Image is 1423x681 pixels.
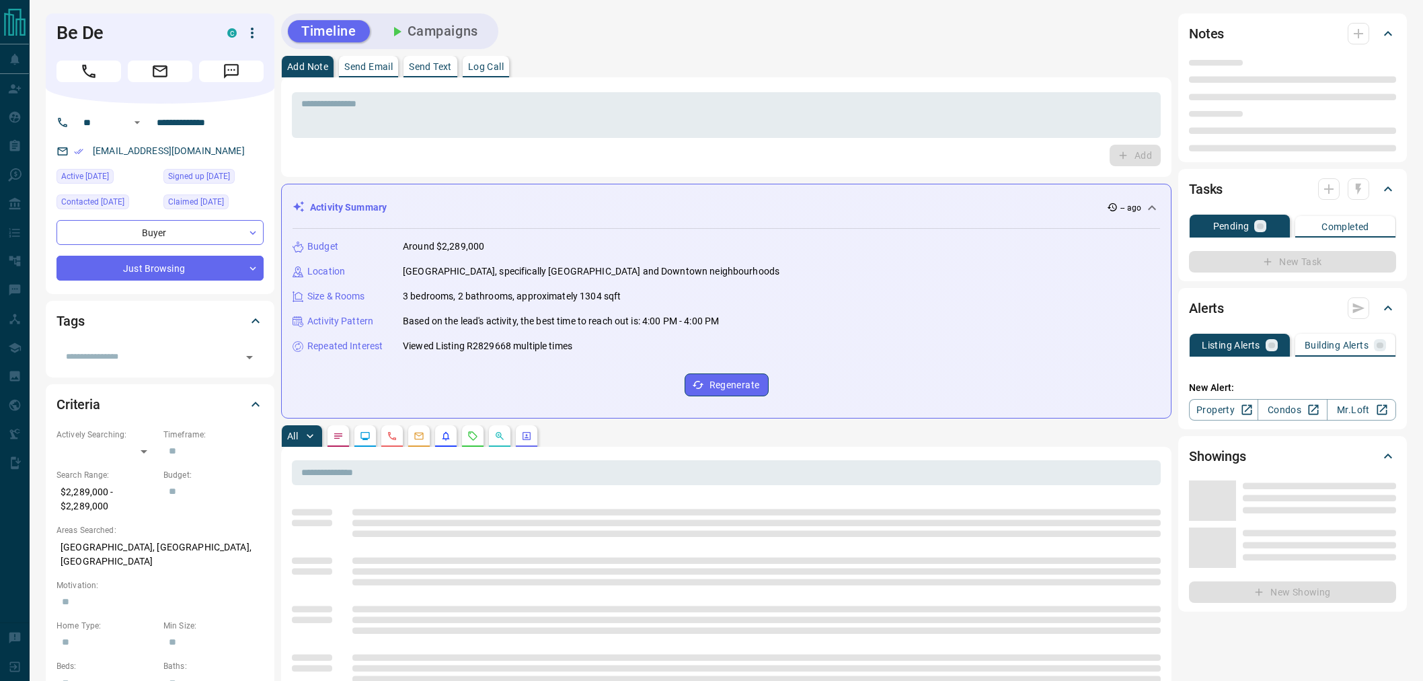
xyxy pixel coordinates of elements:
[93,145,245,156] a: [EMAIL_ADDRESS][DOMAIN_NAME]
[409,62,452,71] p: Send Text
[307,339,383,353] p: Repeated Interest
[56,660,157,672] p: Beds:
[333,431,344,441] svg: Notes
[1189,399,1258,421] a: Property
[74,147,83,156] svg: Email Verified
[1189,17,1396,50] div: Notes
[403,339,572,353] p: Viewed Listing R2829668 multiple times
[403,264,779,279] p: [GEOGRAPHIC_DATA], specifically [GEOGRAPHIC_DATA] and Downtown neighbourhoods
[128,61,192,82] span: Email
[1202,340,1260,350] p: Listing Alerts
[163,429,264,441] p: Timeframe:
[310,201,387,215] p: Activity Summary
[307,240,338,254] p: Budget
[287,62,328,71] p: Add Note
[129,114,145,131] button: Open
[1189,297,1224,319] h2: Alerts
[56,481,157,517] p: $2,289,000 - $2,289,000
[56,620,157,632] p: Home Type:
[163,194,264,213] div: Wed Oct 08 2025
[163,660,264,672] p: Baths:
[1189,23,1224,44] h2: Notes
[56,579,264,592] p: Motivation:
[414,431,424,441] svg: Emails
[56,194,157,213] div: Thu Oct 09 2025
[163,469,264,481] p: Budget:
[521,431,532,441] svg: Agent Actions
[61,195,124,209] span: Contacted [DATE]
[494,431,505,441] svg: Opportunities
[1189,178,1223,200] h2: Tasks
[344,62,393,71] p: Send Email
[56,61,121,82] span: Call
[1189,292,1396,324] div: Alerts
[163,620,264,632] p: Min Size:
[1189,440,1396,472] div: Showings
[403,289,621,303] p: 3 bedrooms, 2 bathrooms, approximately 1304 sqft
[56,524,264,536] p: Areas Searched:
[467,431,478,441] svg: Requests
[240,348,259,367] button: Open
[440,431,451,441] svg: Listing Alerts
[1120,202,1141,214] p: -- ago
[56,429,157,441] p: Actively Searching:
[168,170,230,183] span: Signed up [DATE]
[387,431,397,441] svg: Calls
[56,169,157,188] div: Wed Oct 08 2025
[1327,399,1396,421] a: Mr.Loft
[468,62,504,71] p: Log Call
[1189,173,1396,205] div: Tasks
[287,431,298,441] p: All
[360,431,371,441] svg: Lead Browsing Activity
[1258,399,1327,421] a: Condos
[56,22,207,44] h1: Be De
[1321,222,1369,231] p: Completed
[403,314,719,328] p: Based on the lead's activity, the best time to reach out is: 4:00 PM - 4:00 PM
[307,289,365,303] p: Size & Rooms
[56,388,264,421] div: Criteria
[1213,221,1249,231] p: Pending
[199,61,264,82] span: Message
[56,394,100,415] h2: Criteria
[1305,340,1369,350] p: Building Alerts
[56,536,264,573] p: [GEOGRAPHIC_DATA], [GEOGRAPHIC_DATA], [GEOGRAPHIC_DATA]
[307,314,373,328] p: Activity Pattern
[56,305,264,337] div: Tags
[61,170,109,183] span: Active [DATE]
[56,469,157,481] p: Search Range:
[293,195,1160,220] div: Activity Summary-- ago
[56,310,84,332] h2: Tags
[288,20,370,42] button: Timeline
[168,195,224,209] span: Claimed [DATE]
[56,220,264,245] div: Buyer
[227,28,237,38] div: condos.ca
[685,373,769,396] button: Regenerate
[375,20,492,42] button: Campaigns
[307,264,345,279] p: Location
[403,240,484,254] p: Around $2,289,000
[1189,381,1396,395] p: New Alert:
[56,256,264,281] div: Just Browsing
[163,169,264,188] div: Tue Oct 07 2025
[1189,445,1246,467] h2: Showings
